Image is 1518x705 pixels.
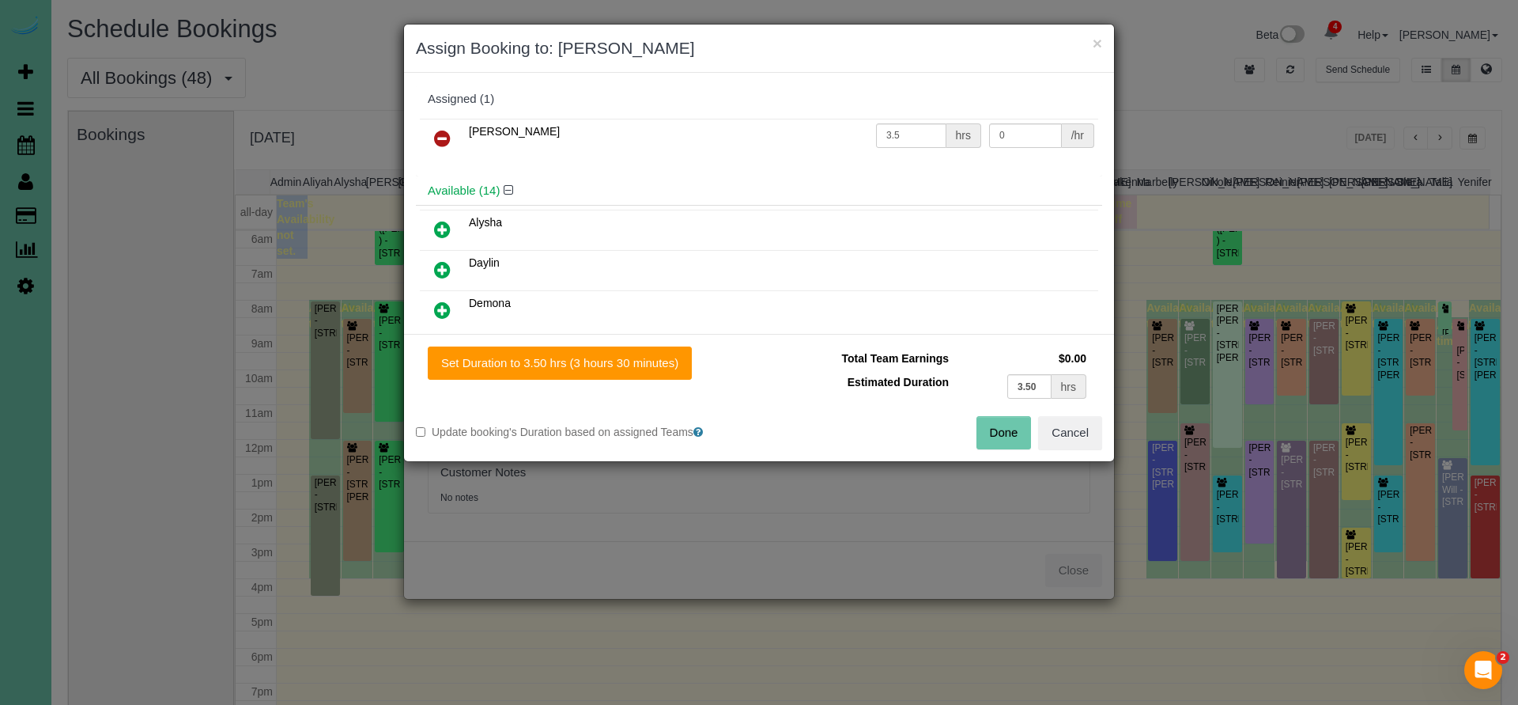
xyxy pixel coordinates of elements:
[469,256,500,269] span: Daylin
[1038,416,1102,449] button: Cancel
[1497,651,1509,664] span: 2
[1062,123,1094,148] div: /hr
[416,427,425,437] input: Update booking's Duration based on assigned Teams
[1464,651,1502,689] iframe: Intercom live chat
[953,347,1090,370] td: $0.00
[1052,374,1086,399] div: hrs
[416,424,747,440] label: Update booking's Duration based on assigned Teams
[976,416,1032,449] button: Done
[428,93,1090,106] div: Assigned (1)
[469,297,511,309] span: Demona
[771,347,953,370] td: Total Team Earnings
[469,125,560,138] span: [PERSON_NAME]
[848,376,949,389] span: Estimated Duration
[946,123,981,148] div: hrs
[469,216,502,229] span: Alysha
[416,36,1102,60] h3: Assign Booking to: [PERSON_NAME]
[428,347,692,380] button: Set Duration to 3.50 hrs (3 hours 30 minutes)
[1093,35,1102,51] button: ×
[428,184,1090,198] h4: Available (14)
